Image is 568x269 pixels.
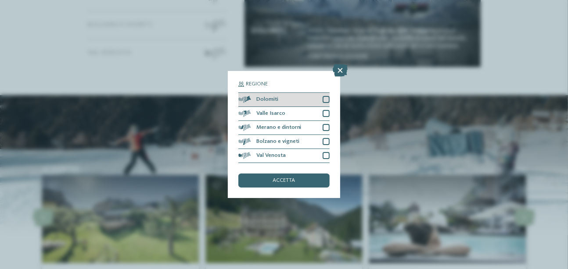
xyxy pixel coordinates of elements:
span: Regione [246,81,268,87]
span: accetta [273,178,295,184]
span: Valle Isarco [256,111,285,117]
span: Merano e dintorni [256,125,302,131]
span: Dolomiti [256,97,278,103]
span: Val Venosta [256,153,286,159]
span: Bolzano e vigneti [256,139,299,145]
